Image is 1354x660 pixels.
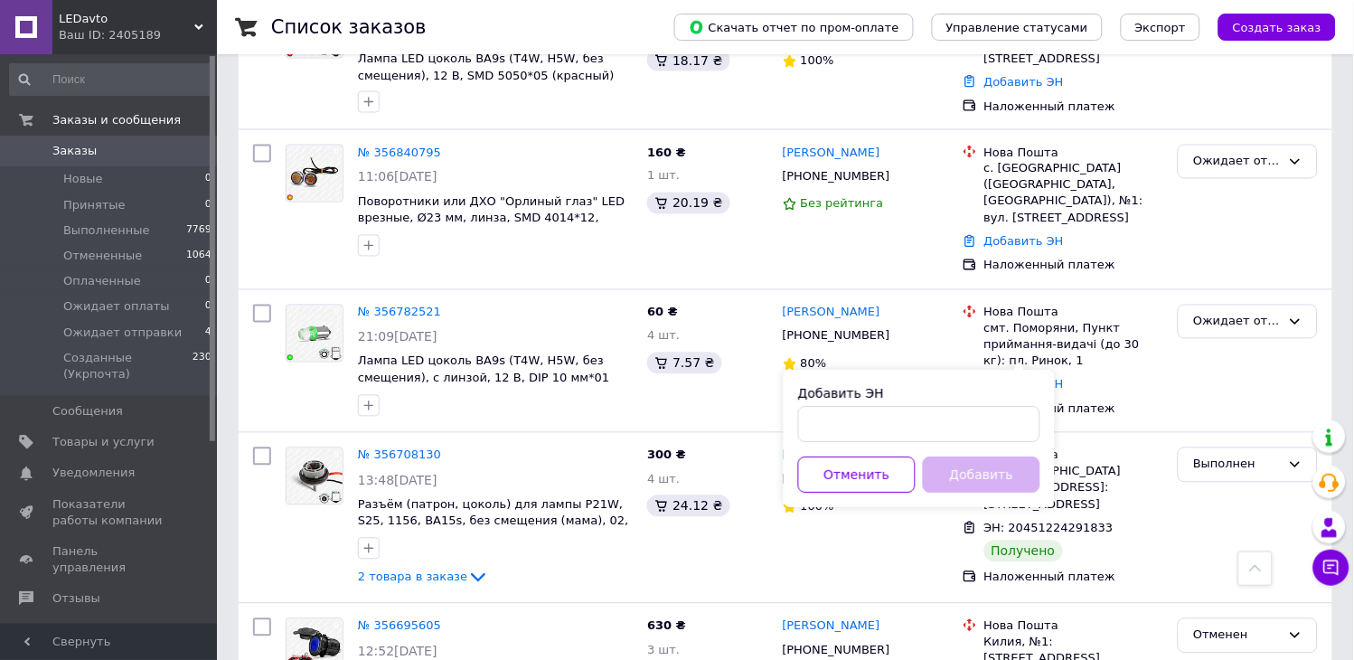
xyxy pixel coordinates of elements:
[1313,550,1349,586] button: Чат с покупателем
[59,27,217,43] div: Ваш ID: 2405189
[358,330,437,344] span: 21:09[DATE]
[358,52,615,82] a: Лампа LED цоколь BA9s (T4W, H5W, без смещения), 12 В, SMD 5050*05 (красный)
[286,448,343,505] a: Фото товару
[984,321,1164,371] div: смт. Поморяни, Пункт приймання-видачі (до 30 кг): пл. Ринок, 1
[1218,14,1336,41] button: Создать заказ
[779,165,894,189] div: [PHONE_NUMBER]
[63,273,141,289] span: Оплаченные
[63,197,126,213] span: Принятые
[1193,313,1281,332] div: Ожидает отправки
[647,50,729,71] div: 18.17 ₴
[984,570,1164,586] div: Наложенный платеж
[984,522,1114,535] span: ЭН: 20451224291833
[63,171,103,187] span: Новые
[932,14,1103,41] button: Управление статусами
[358,570,489,584] a: 2 товара в заказе
[984,464,1164,514] div: г. [GEOGRAPHIC_DATA] ([STREET_ADDRESS]: [STREET_ADDRESS]
[984,401,1164,418] div: Наложенный платеж
[783,618,880,636] a: [PERSON_NAME]
[186,222,212,239] span: 7769
[689,19,899,35] span: Скачать отчет по пром-оплате
[647,329,680,343] span: 4 шт.
[52,465,135,481] span: Уведомления
[801,357,827,371] span: 80%
[647,448,686,462] span: 300 ₴
[358,306,441,319] a: № 356782521
[984,305,1164,321] div: Нова Пошта
[358,170,437,184] span: 11:06[DATE]
[287,448,343,504] img: Фото товару
[63,350,193,382] span: Созданные (Укрпочта)
[205,298,212,315] span: 0
[358,146,441,159] a: № 356840795
[287,146,343,202] img: Фото товару
[358,195,625,242] a: Поворотники или ДХО "Орлиный глаз" LED врезные, Ø23 мм, линза, SMD 4014*12, хром корпус, 2 шт. (о...
[358,619,441,633] a: № 356695605
[358,474,437,488] span: 13:48[DATE]
[647,306,678,319] span: 60 ₴
[286,145,343,203] a: Фото товару
[798,457,916,494] button: Отменить
[783,448,880,465] a: [PERSON_NAME]
[984,618,1164,635] div: Нова Пошта
[801,53,834,67] span: 100%
[286,305,343,363] a: Фото товару
[186,248,212,264] span: 1064
[984,541,1063,562] div: Получено
[647,619,686,633] span: 630 ₴
[52,590,100,607] span: Отзывы
[52,403,123,420] span: Сообщения
[52,143,97,159] span: Заказы
[52,496,167,529] span: Показатели работы компании
[647,146,686,159] span: 160 ₴
[798,387,884,401] label: Добавить ЭН
[1193,153,1281,172] div: Ожидает отправки
[52,112,181,128] span: Заказы и сообщения
[271,16,427,38] h1: Список заказов
[358,645,437,659] span: 12:52[DATE]
[63,325,182,341] span: Ожидает отправки
[52,434,155,450] span: Товары и услуги
[1121,14,1200,41] button: Экспорт
[984,161,1164,227] div: с. [GEOGRAPHIC_DATA] ([GEOGRAPHIC_DATA], [GEOGRAPHIC_DATA]), №1: вул. [STREET_ADDRESS]
[984,448,1164,464] div: Нова Пошта
[647,473,680,486] span: 4 шт.
[946,21,1088,34] span: Управление статусами
[1233,21,1321,34] span: Создать заказ
[984,258,1164,274] div: Наложенный платеж
[1135,21,1186,34] span: Экспорт
[63,248,142,264] span: Отмененные
[358,448,441,462] a: № 356708130
[205,171,212,187] span: 0
[779,468,894,492] div: [PHONE_NUMBER]
[783,305,880,322] a: [PERSON_NAME]
[674,14,914,41] button: Скачать отчет по пром-оплате
[205,325,212,341] span: 4
[1193,627,1281,646] div: Отменен
[63,298,170,315] span: Ожидает оплаты
[647,495,729,517] div: 24.12 ₴
[52,543,167,576] span: Панель управления
[647,644,680,657] span: 3 шт.
[9,63,213,96] input: Поиск
[358,498,629,545] a: Разъём (патрон, цоколь) для лампы P21W, S25, 1156, BA15s, без смещения (мама), 02, с проводом
[52,622,127,638] span: Покупатели
[59,11,194,27] span: LEDavto
[1200,20,1336,33] a: Создать заказ
[779,325,894,348] div: [PHONE_NUMBER]
[358,354,609,401] a: Лампа LED цоколь BA9s (T4W, H5W, без смещения), с линзой, 12 В, DIP 10 мм*01 (зелёный)
[647,193,729,214] div: 20.19 ₴
[358,570,467,584] span: 2 товара в заказе
[647,169,680,183] span: 1 шт.
[984,75,1064,89] a: Добавить ЭН
[205,273,212,289] span: 0
[984,99,1164,115] div: Наложенный платеж
[647,353,721,374] div: 7.57 ₴
[984,145,1164,161] div: Нова Пошта
[193,350,212,382] span: 230
[801,197,884,211] span: Без рейтинга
